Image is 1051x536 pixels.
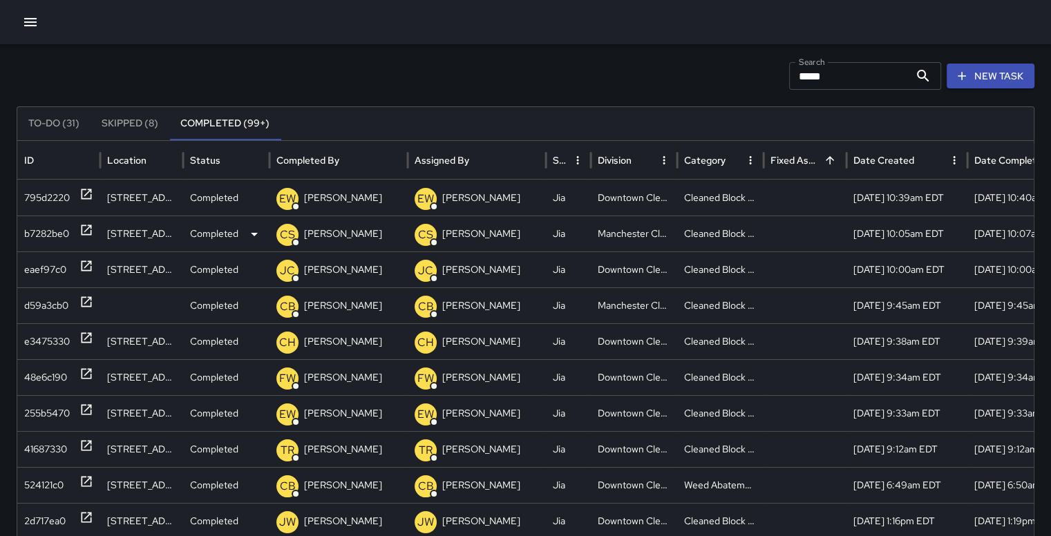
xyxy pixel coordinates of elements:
[304,216,382,251] p: [PERSON_NAME]
[24,360,67,395] div: 48e6c190
[190,396,238,431] p: Completed
[947,64,1034,89] button: New Task
[281,442,294,459] p: TR
[24,288,68,323] div: d59a3cb0
[279,514,296,530] p: JW
[846,323,967,359] div: 10/13/2025, 9:38am EDT
[846,251,967,287] div: 10/13/2025, 10:00am EDT
[190,468,238,503] p: Completed
[100,431,183,467] div: 1 North 14th Street
[442,288,520,323] p: [PERSON_NAME]
[304,252,382,287] p: [PERSON_NAME]
[24,180,70,216] div: 795d2220
[190,288,238,323] p: Completed
[190,324,238,359] p: Completed
[100,323,183,359] div: 1331 East Cary Street
[846,395,967,431] div: 10/13/2025, 9:33am EDT
[820,151,840,170] button: Sort
[853,154,914,166] div: Date Created
[280,227,295,243] p: CS
[24,324,70,359] div: e3475330
[417,370,434,387] p: FW
[568,151,587,170] button: Source column menu
[190,360,238,395] p: Completed
[417,334,434,351] p: CH
[190,216,238,251] p: Completed
[591,467,677,503] div: Downtown Cleaning
[415,154,469,166] div: Assigned By
[418,227,433,243] p: CS
[100,251,183,287] div: 1321 East Main Street
[677,467,764,503] div: Weed Abatement Block Faces
[100,216,183,251] div: 602 Albany Avenue
[591,251,677,287] div: Downtown Cleaning
[591,287,677,323] div: Manchester Cleaning
[945,151,964,170] button: Date Created column menu
[591,180,677,216] div: Downtown Cleaning
[442,468,520,503] p: [PERSON_NAME]
[546,467,591,503] div: Jia
[24,396,70,431] div: 255b5470
[280,478,296,495] p: CB
[304,396,382,431] p: [PERSON_NAME]
[107,154,146,166] div: Location
[677,323,764,359] div: Cleaned Block Faces
[190,154,220,166] div: Status
[280,262,295,279] p: JC
[677,287,764,323] div: Cleaned Block Faces
[846,467,967,503] div: 10/13/2025, 6:49am EDT
[442,216,520,251] p: [PERSON_NAME]
[418,262,433,279] p: JC
[546,431,591,467] div: Jia
[417,514,434,530] p: JW
[304,324,382,359] p: [PERSON_NAME]
[190,432,238,467] p: Completed
[24,432,67,467] div: 41687330
[591,359,677,395] div: Downtown Cleaning
[546,287,591,323] div: Jia
[442,180,520,216] p: [PERSON_NAME]
[770,154,819,166] div: Fixed Asset
[546,251,591,287] div: Jia
[279,370,296,387] p: FW
[24,216,69,251] div: b7282be0
[677,180,764,216] div: Cleaned Block Faces
[677,359,764,395] div: Cleaned Block Faces
[741,151,760,170] button: Category column menu
[419,442,433,459] p: TR
[442,396,520,431] p: [PERSON_NAME]
[799,56,825,68] label: Search
[591,323,677,359] div: Downtown Cleaning
[846,216,967,251] div: 10/13/2025, 10:05am EDT
[546,359,591,395] div: Jia
[190,252,238,287] p: Completed
[846,180,967,216] div: 10/13/2025, 10:39am EDT
[279,334,296,351] p: CH
[17,107,91,140] button: To-Do (31)
[546,323,591,359] div: Jia
[546,180,591,216] div: Jia
[546,395,591,431] div: Jia
[846,359,967,395] div: 10/13/2025, 9:34am EDT
[418,298,434,315] p: CB
[974,154,1048,166] div: Date Completed
[677,395,764,431] div: Cleaned Block Faces
[677,431,764,467] div: Cleaned Block Faces
[279,406,296,423] p: EW
[304,468,382,503] p: [PERSON_NAME]
[276,154,339,166] div: Completed By
[654,151,674,170] button: Division column menu
[304,180,382,216] p: [PERSON_NAME]
[190,180,238,216] p: Completed
[553,154,567,166] div: Source
[417,406,434,423] p: EW
[24,154,34,166] div: ID
[442,252,520,287] p: [PERSON_NAME]
[418,478,434,495] p: CB
[442,360,520,395] p: [PERSON_NAME]
[677,216,764,251] div: Cleaned Block Faces
[304,288,382,323] p: [PERSON_NAME]
[546,216,591,251] div: Jia
[591,395,677,431] div: Downtown Cleaning
[91,107,169,140] button: Skipped (8)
